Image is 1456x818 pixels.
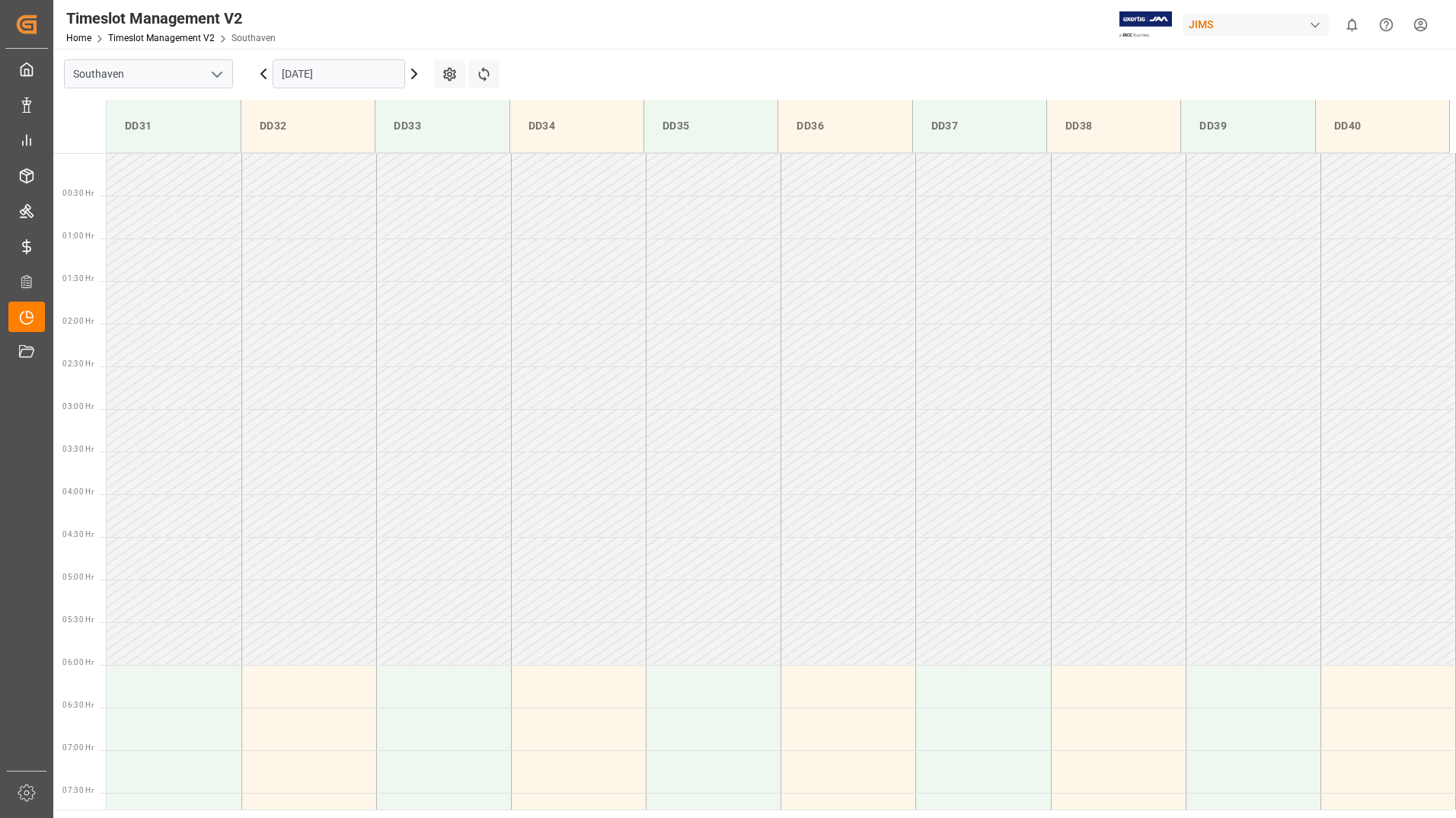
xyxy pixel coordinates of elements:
[1328,112,1437,140] div: DD40
[62,786,94,794] span: 07:30 Hr
[62,317,94,325] span: 02:00 Hr
[62,445,94,453] span: 03:30 Hr
[1193,112,1302,140] div: DD39
[388,112,497,140] div: DD33
[1119,11,1172,38] img: Exertis%20JAM%20-%20Email%20Logo.jpg_1722504956.jpg
[62,274,94,283] span: 01:30 Hr
[62,701,94,709] span: 06:30 Hr
[62,658,94,666] span: 06:00 Hr
[62,573,94,581] span: 05:00 Hr
[790,112,899,140] div: DD36
[62,487,94,496] span: 04:00 Hr
[62,615,94,624] span: 05:30 Hr
[62,743,94,752] span: 07:00 Hr
[1369,8,1403,42] button: Help Center
[925,112,1034,140] div: DD37
[62,189,94,197] span: 00:30 Hr
[1335,8,1369,42] button: show 0 new notifications
[62,402,94,411] span: 03:00 Hr
[273,59,405,88] input: DD-MM-YYYY
[62,359,94,368] span: 02:30 Hr
[1183,10,1335,39] button: JIMS
[119,112,228,140] div: DD31
[254,112,362,140] div: DD32
[1059,112,1168,140] div: DD38
[64,59,233,88] input: Type to search/select
[62,530,94,538] span: 04:30 Hr
[205,62,228,86] button: open menu
[108,33,215,43] a: Timeslot Management V2
[656,112,765,140] div: DD35
[66,7,276,30] div: Timeslot Management V2
[522,112,631,140] div: DD34
[66,33,91,43] a: Home
[1183,14,1329,36] div: JIMS
[62,232,94,240] span: 01:00 Hr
